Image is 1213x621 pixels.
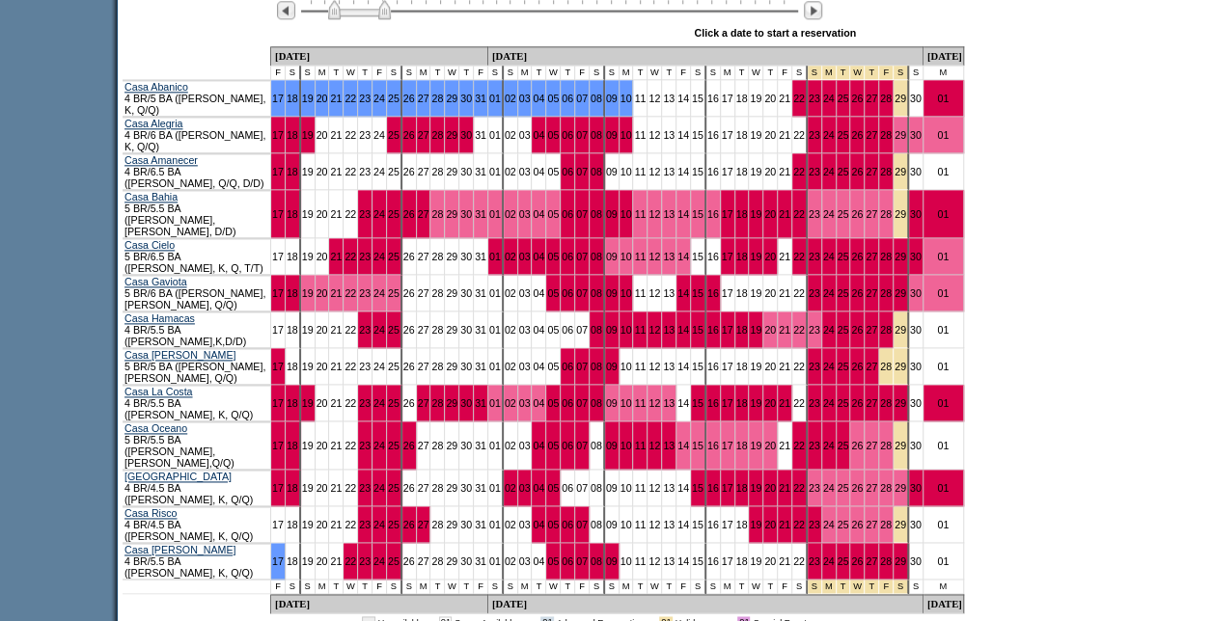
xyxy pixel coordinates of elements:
[302,287,314,299] a: 19
[418,208,429,220] a: 27
[272,166,284,177] a: 17
[851,166,863,177] a: 26
[793,166,805,177] a: 22
[418,93,429,104] a: 27
[547,129,559,141] a: 05
[895,287,906,299] a: 29
[330,93,342,104] a: 21
[937,287,949,299] a: 01
[460,208,472,220] a: 30
[634,208,646,220] a: 11
[446,287,457,299] a: 29
[373,208,385,220] a: 24
[838,166,849,177] a: 25
[866,166,877,177] a: 27
[576,251,588,262] a: 07
[722,129,733,141] a: 17
[403,208,415,220] a: 26
[722,93,733,104] a: 17
[345,251,356,262] a: 22
[446,208,457,220] a: 29
[431,208,443,220] a: 28
[910,208,922,220] a: 30
[880,251,892,262] a: 28
[460,251,472,262] a: 30
[403,129,415,141] a: 26
[287,251,298,262] a: 18
[302,93,314,104] a: 19
[533,287,544,299] a: 04
[330,287,342,299] a: 21
[302,208,314,220] a: 19
[838,208,849,220] a: 25
[692,93,703,104] a: 15
[345,287,356,299] a: 22
[677,166,689,177] a: 14
[505,251,516,262] a: 02
[388,287,400,299] a: 25
[880,166,892,177] a: 28
[317,129,328,141] a: 20
[750,93,761,104] a: 19
[851,129,863,141] a: 26
[707,129,719,141] a: 16
[287,324,298,336] a: 18
[431,324,443,336] a: 28
[779,93,790,104] a: 21
[431,93,443,104] a: 28
[677,93,689,104] a: 14
[475,324,486,336] a: 31
[823,251,835,262] a: 24
[793,208,805,220] a: 22
[359,129,371,141] a: 23
[606,166,618,177] a: 09
[606,208,618,220] a: 09
[736,93,748,104] a: 18
[750,129,761,141] a: 19
[880,93,892,104] a: 28
[634,129,646,141] a: 11
[446,324,457,336] a: 29
[489,251,501,262] a: 01
[330,166,342,177] a: 21
[547,166,559,177] a: 05
[359,93,371,104] a: 23
[591,166,602,177] a: 08
[489,166,501,177] a: 01
[446,129,457,141] a: 29
[287,166,298,177] a: 18
[403,251,415,262] a: 26
[620,166,632,177] a: 10
[373,287,385,299] a: 24
[620,129,632,141] a: 10
[722,251,733,262] a: 17
[373,129,385,141] a: 24
[124,239,175,251] a: Casa Cielo
[446,93,457,104] a: 29
[620,287,632,299] a: 10
[533,208,544,220] a: 04
[634,166,646,177] a: 11
[910,251,922,262] a: 30
[823,208,835,220] a: 24
[489,93,501,104] a: 01
[317,251,328,262] a: 20
[317,287,328,299] a: 20
[576,208,588,220] a: 07
[606,251,618,262] a: 09
[692,251,703,262] a: 15
[823,287,835,299] a: 24
[937,166,949,177] a: 01
[793,251,805,262] a: 22
[692,129,703,141] a: 15
[124,276,187,287] a: Casa Gaviota
[838,93,849,104] a: 25
[851,208,863,220] a: 26
[475,129,486,141] a: 31
[663,93,675,104] a: 13
[124,154,198,166] a: Casa Amanecer
[277,1,295,19] img: Previous
[663,208,675,220] a: 13
[403,324,415,336] a: 26
[317,208,328,220] a: 20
